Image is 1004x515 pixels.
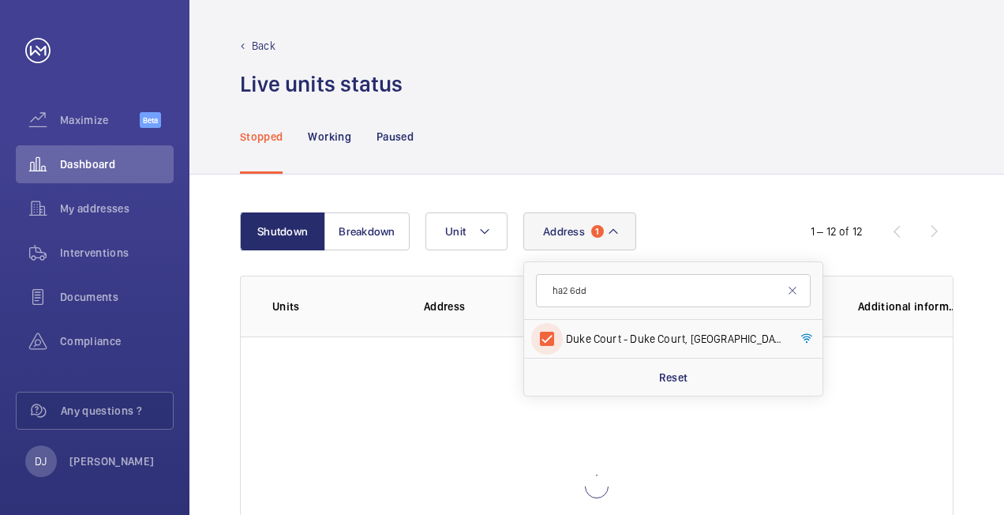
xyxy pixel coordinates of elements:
p: Stopped [240,129,283,145]
h1: Live units status [240,70,403,99]
span: Interventions [60,245,174,261]
span: Any questions ? [61,403,173,419]
button: Shutdown [240,212,325,250]
span: Maximize [60,112,140,128]
p: Additional information [858,299,959,314]
p: DJ [35,453,47,469]
span: 1 [591,225,604,238]
p: Back [252,38,275,54]
div: 1 – 12 of 12 [811,224,863,239]
span: Documents [60,289,174,305]
button: Breakdown [324,212,410,250]
span: My addresses [60,201,174,216]
span: Dashboard [60,156,174,172]
p: Address [424,299,556,314]
button: Address1 [523,212,636,250]
span: Address [543,225,585,238]
p: Reset [659,370,688,385]
p: Units [272,299,399,314]
span: Unit [445,225,466,238]
span: Compliance [60,333,174,349]
p: [PERSON_NAME] [69,453,155,469]
p: Paused [376,129,414,145]
button: Unit [425,212,508,250]
input: Search by address [536,274,811,307]
span: Duke Court - Duke Court, [GEOGRAPHIC_DATA] [566,331,783,347]
span: Beta [140,112,161,128]
p: Working [308,129,350,145]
